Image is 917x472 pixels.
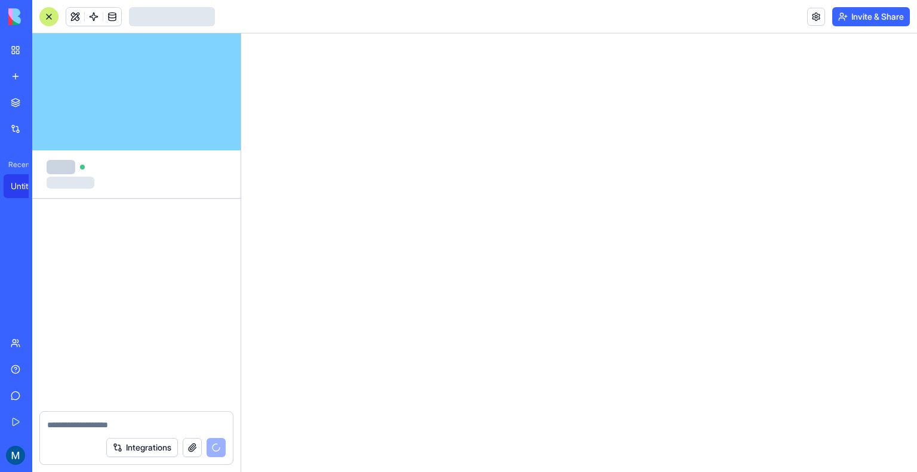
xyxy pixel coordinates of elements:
button: Integrations [106,438,178,457]
a: Untitled App [4,174,51,198]
img: ACg8ocLi8bZFH53e3UAkip0LhH3Nv3iPK3KOwfJWN33QMuiYeXrVEQ=s96-c [6,446,25,465]
div: Untitled App [11,180,44,192]
img: logo [8,8,82,25]
span: Recent [4,160,29,169]
button: Invite & Share [832,7,910,26]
